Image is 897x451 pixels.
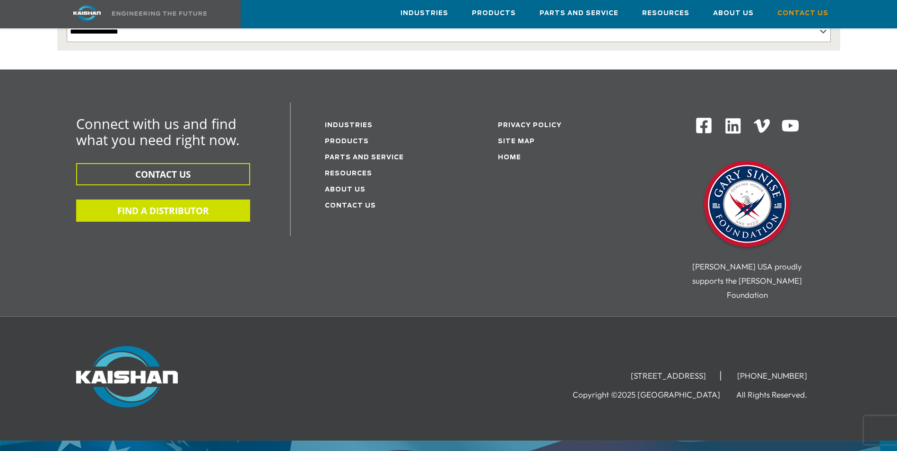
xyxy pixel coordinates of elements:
[724,117,742,135] img: Linkedin
[401,8,448,19] span: Industries
[472,8,516,19] span: Products
[736,390,821,399] li: All Rights Reserved.
[540,0,618,26] a: Parts and Service
[781,117,800,135] img: Youtube
[76,199,250,222] button: FIND A DISTRIBUTOR
[76,114,240,149] span: Connect with us and find what you need right now.
[76,163,250,185] button: CONTACT US
[723,371,821,381] li: [PHONE_NUMBER]
[642,0,689,26] a: Resources
[498,122,562,129] a: Privacy Policy
[540,8,618,19] span: Parts and Service
[617,371,721,381] li: [STREET_ADDRESS]
[76,346,178,408] img: Kaishan
[713,8,754,19] span: About Us
[573,390,734,399] li: Copyright ©2025 [GEOGRAPHIC_DATA]
[325,155,404,161] a: Parts and service
[692,261,802,300] span: [PERSON_NAME] USA proudly supports the [PERSON_NAME] Foundation
[695,117,713,134] img: Facebook
[700,158,794,252] img: Gary Sinise Foundation
[401,0,448,26] a: Industries
[325,139,369,145] a: Products
[112,11,207,16] img: Engineering the future
[325,203,376,209] a: Contact Us
[498,139,535,145] a: Site Map
[325,187,366,193] a: About Us
[52,5,122,21] img: kaishan logo
[325,171,372,177] a: Resources
[498,155,521,161] a: Home
[642,8,689,19] span: Resources
[777,8,828,19] span: Contact Us
[325,122,373,129] a: Industries
[777,0,828,26] a: Contact Us
[713,0,754,26] a: About Us
[754,119,770,133] img: Vimeo
[472,0,516,26] a: Products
